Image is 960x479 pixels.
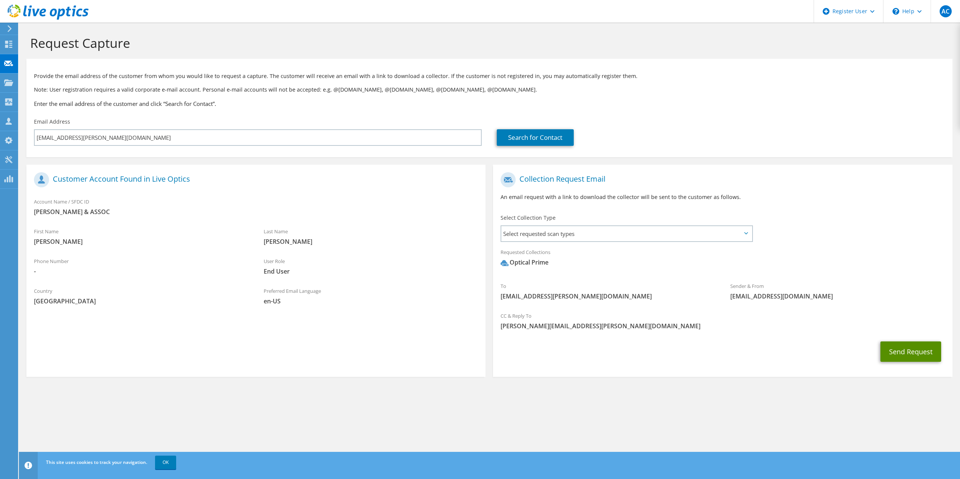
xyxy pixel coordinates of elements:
[34,208,478,216] span: [PERSON_NAME] & ASSOC
[264,267,478,275] span: End User
[501,172,941,187] h1: Collection Request Email
[880,341,941,362] button: Send Request
[892,8,899,15] svg: \n
[723,278,952,304] div: Sender & From
[264,237,478,246] span: [PERSON_NAME]
[26,253,256,279] div: Phone Number
[501,226,751,241] span: Select requested scan types
[493,278,723,304] div: To
[26,223,256,249] div: First Name
[256,223,486,249] div: Last Name
[493,244,952,274] div: Requested Collections
[34,172,474,187] h1: Customer Account Found in Live Optics
[730,292,945,300] span: [EMAIL_ADDRESS][DOMAIN_NAME]
[26,194,485,220] div: Account Name / SFDC ID
[501,322,945,330] span: [PERSON_NAME][EMAIL_ADDRESS][PERSON_NAME][DOMAIN_NAME]
[26,283,256,309] div: Country
[34,86,945,94] p: Note: User registration requires a valid corporate e-mail account. Personal e-mail accounts will ...
[34,99,945,108] h3: Enter the email address of the customer and click “Search for Contact”.
[501,214,556,222] label: Select Collection Type
[256,253,486,279] div: User Role
[940,5,952,17] span: AC
[501,258,548,267] div: Optical Prime
[493,308,952,334] div: CC & Reply To
[46,459,147,465] span: This site uses cookies to track your navigation.
[256,283,486,309] div: Preferred Email Language
[34,237,249,246] span: [PERSON_NAME]
[34,267,249,275] span: -
[497,129,574,146] a: Search for Contact
[30,35,945,51] h1: Request Capture
[501,292,715,300] span: [EMAIL_ADDRESS][PERSON_NAME][DOMAIN_NAME]
[34,118,70,125] label: Email Address
[34,297,249,305] span: [GEOGRAPHIC_DATA]
[264,297,478,305] span: en-US
[34,72,945,80] p: Provide the email address of the customer from whom you would like to request a capture. The cust...
[501,193,945,201] p: An email request with a link to download the collector will be sent to the customer as follows.
[155,456,176,469] a: OK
